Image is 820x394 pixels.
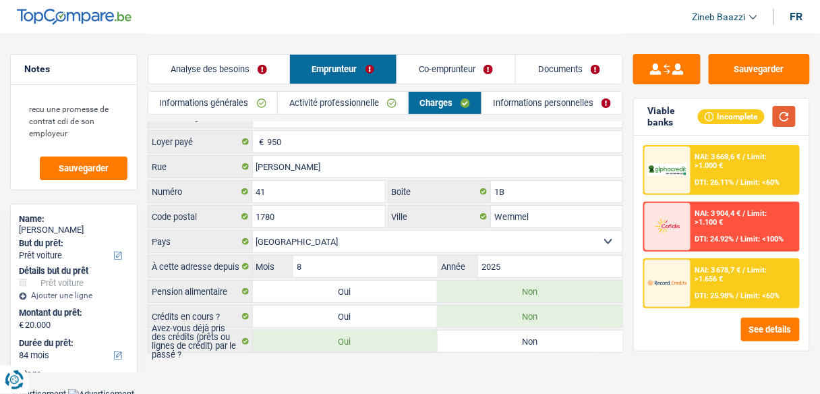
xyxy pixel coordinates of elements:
[388,181,492,202] label: Boite
[148,181,252,202] label: Numéro
[648,164,687,176] img: AlphaCredit
[148,256,253,277] label: À cette adresse depuis
[516,55,622,84] a: Documents
[478,256,622,277] input: AAAA
[648,217,687,236] img: Cofidis
[19,369,129,380] div: Stage:
[148,156,253,177] label: Rue
[19,320,24,331] span: €
[695,235,734,244] span: DTI: 24.92%
[148,55,289,84] a: Analyse des besoins
[19,225,129,235] div: [PERSON_NAME]
[698,109,765,124] div: Incomplete
[438,331,622,352] label: Non
[148,281,253,302] label: Pension alimentaire
[695,152,767,170] span: Limit: >1.000 €
[695,209,741,218] span: NAI: 3 904,4 €
[743,209,746,218] span: /
[253,131,268,152] span: €
[19,338,126,349] label: Durée du prêt:
[40,157,127,180] button: Sauvegarder
[709,54,810,84] button: Sauvegarder
[19,308,126,318] label: Montant du prêt:
[438,281,622,302] label: Non
[790,10,803,23] div: fr
[24,63,123,75] h5: Notes
[647,105,698,128] div: Viable banks
[693,11,746,23] span: Zineb Baazzi
[253,306,438,327] label: Oui
[736,235,739,244] span: /
[438,256,478,277] label: Année
[438,306,622,327] label: Non
[695,178,734,187] span: DTI: 26.11%
[741,235,784,244] span: Limit: <100%
[695,152,741,161] span: NAI: 3 668,6 €
[409,92,481,114] a: Charges
[19,266,129,277] div: Détails but du prêt
[278,92,407,114] a: Activité professionnelle
[695,266,767,283] span: Limit: >1.656 €
[741,318,800,341] button: See details
[695,209,767,227] span: Limit: >1.100 €
[648,273,687,293] img: Record Credits
[19,238,126,249] label: But du prêt:
[59,164,109,173] span: Sauvegarder
[741,178,780,187] span: Limit: <60%
[743,266,746,275] span: /
[741,291,780,300] span: Limit: <60%
[695,266,741,275] span: NAI: 3 678,7 €
[148,131,253,152] label: Loyer payé
[293,256,438,277] input: MM
[397,55,516,84] a: Co-emprunteur
[290,55,397,84] a: Emprunteur
[148,92,277,114] a: Informations générales
[253,281,438,302] label: Oui
[695,291,734,300] span: DTI: 25.98%
[19,291,129,300] div: Ajouter une ligne
[148,231,253,252] label: Pays
[388,206,492,227] label: Ville
[736,291,739,300] span: /
[148,206,252,227] label: Code postal
[743,152,746,161] span: /
[148,331,253,352] label: Avez-vous déjà pris des crédits (prêts ou lignes de crédit) par le passé ?
[17,9,131,25] img: TopCompare Logo
[253,331,438,352] label: Oui
[736,178,739,187] span: /
[682,6,757,28] a: Zineb Baazzi
[148,306,253,327] label: Crédits en cours ?
[19,214,129,225] div: Name:
[482,92,622,114] a: Informations personnelles
[253,256,293,277] label: Mois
